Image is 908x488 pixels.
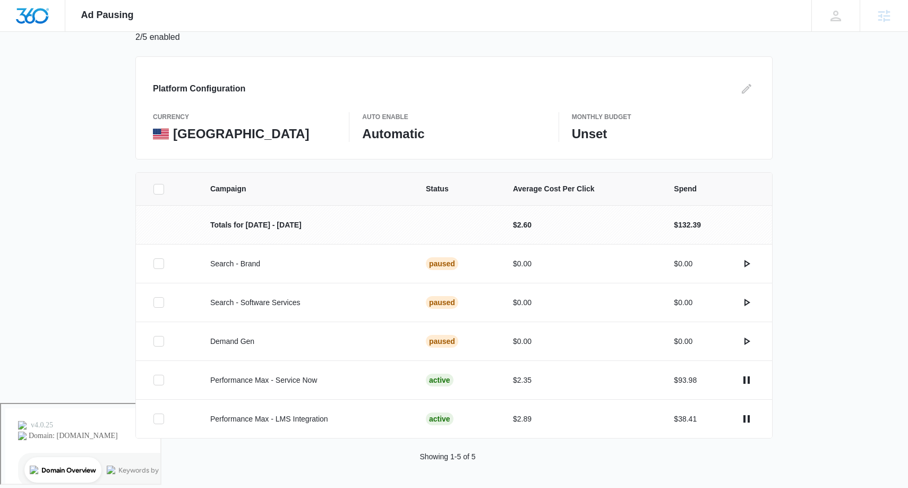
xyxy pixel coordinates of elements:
div: Paused [426,335,458,348]
div: Domain: [DOMAIN_NAME] [28,28,117,36]
p: $38.41 [674,414,697,425]
p: Monthly Budget [572,112,755,122]
p: Totals for [DATE] - [DATE] [210,220,400,231]
button: actions.pause [738,372,755,389]
img: tab_domain_overview_orange.svg [29,62,37,70]
span: Spend [674,183,755,195]
span: Campaign [210,183,400,195]
p: $0.00 [674,297,692,308]
span: Ad Pausing [81,10,134,21]
div: Active [426,374,453,386]
div: Keywords by Traffic [117,63,179,70]
button: actions.activate [738,255,755,272]
p: [GEOGRAPHIC_DATA] [173,126,309,142]
div: Paused [426,257,458,270]
p: $2.60 [513,220,648,231]
p: $132.39 [674,220,701,231]
p: Search - Brand [210,258,400,270]
div: Domain Overview [40,63,95,70]
p: $0.00 [513,297,648,308]
p: Demand Gen [210,336,400,347]
p: $0.00 [513,258,648,270]
p: $0.00 [513,336,648,347]
img: United States [153,129,169,139]
p: $2.35 [513,375,648,386]
div: v 4.0.25 [30,17,52,26]
span: Status [426,183,487,195]
img: tab_keywords_by_traffic_grey.svg [106,62,114,70]
p: Unset [572,126,755,142]
span: Average Cost Per Click [513,183,648,195]
p: Performance Max - Service Now [210,375,400,386]
p: Showing 1-5 of 5 [419,451,475,462]
h3: Platform Configuration [153,82,245,95]
button: actions.pause [738,410,755,427]
img: website_grey.svg [17,28,25,36]
p: $0.00 [674,336,692,347]
p: Search - Software Services [210,297,400,308]
p: $0.00 [674,258,692,270]
p: Performance Max - LMS Integration [210,414,400,425]
div: Active [426,413,453,425]
div: Paused [426,296,458,309]
p: currency [153,112,336,122]
button: Edit [738,80,755,97]
p: $2.89 [513,414,648,425]
p: Automatic [362,126,545,142]
p: 2/5 enabled [135,31,180,44]
p: $93.98 [674,375,697,386]
button: actions.activate [738,333,755,350]
p: Auto Enable [362,112,545,122]
img: logo_orange.svg [17,17,25,26]
button: actions.activate [738,294,755,311]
